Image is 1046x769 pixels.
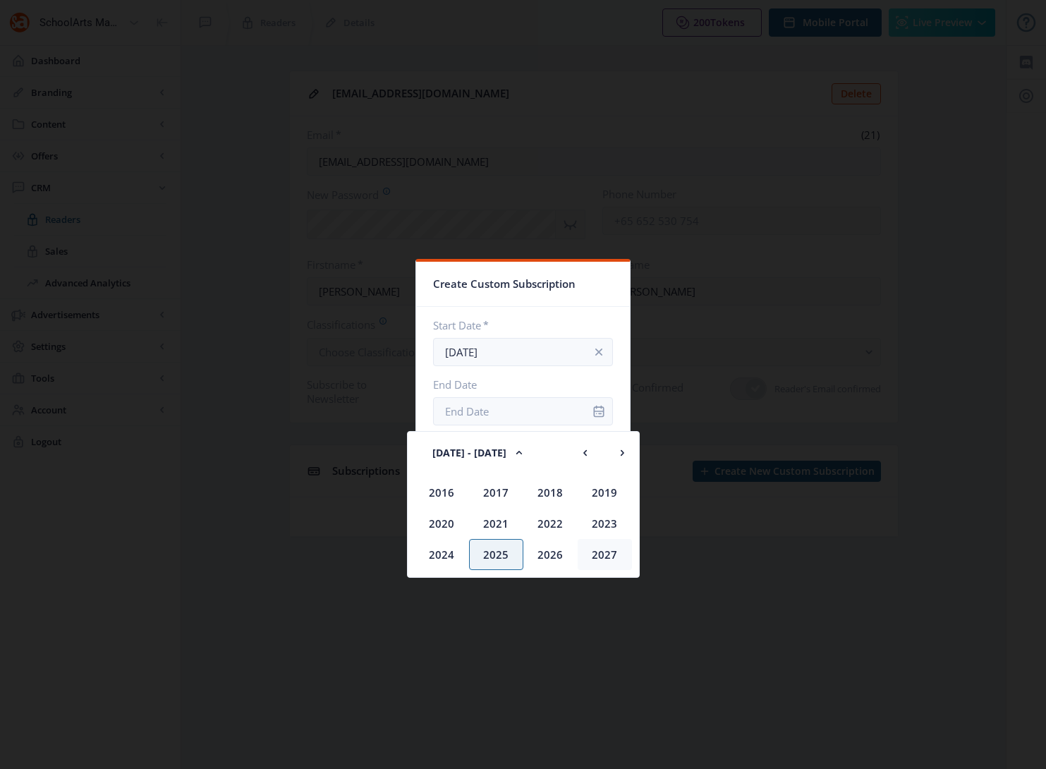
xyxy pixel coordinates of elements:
[433,273,576,295] span: Create Custom Subscription
[415,539,469,570] div: 2024
[523,508,578,539] div: 2022
[523,539,578,570] div: 2026
[415,477,469,508] div: 2016
[469,477,523,508] div: 2017
[433,397,613,425] input: End Date
[415,508,469,539] div: 2020
[469,508,523,539] div: 2021
[419,439,540,467] button: [DATE] - [DATE]
[578,477,632,508] div: 2019
[433,318,602,332] label: Start Date
[433,338,613,366] input: Start Date
[433,377,602,392] label: End Date
[592,404,606,418] nb-icon: info
[578,539,632,570] div: 2027
[523,477,578,508] div: 2018
[469,539,523,570] div: 2025
[585,338,613,366] button: info
[592,345,606,359] nb-icon: info
[578,508,632,539] div: 2023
